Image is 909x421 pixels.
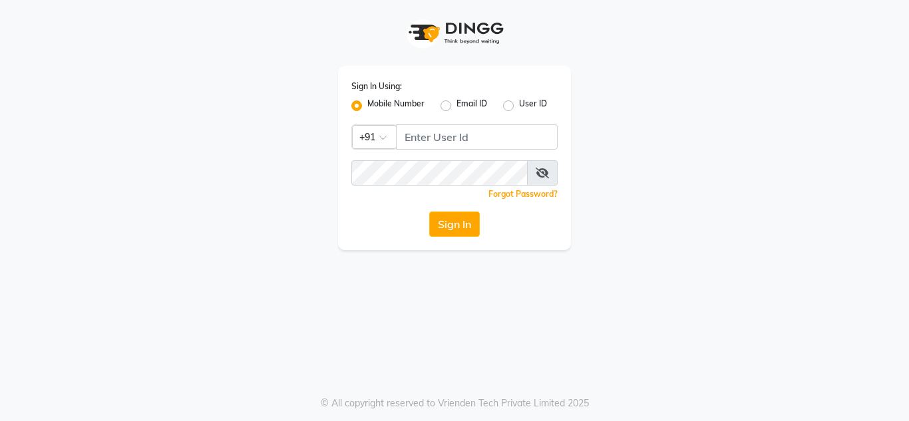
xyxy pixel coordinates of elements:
label: Mobile Number [367,98,425,114]
label: Sign In Using: [351,80,402,92]
input: Username [396,124,558,150]
button: Sign In [429,211,480,237]
label: Email ID [456,98,487,114]
a: Forgot Password? [488,189,558,199]
img: logo1.svg [401,13,508,53]
input: Username [351,160,528,186]
label: User ID [519,98,547,114]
